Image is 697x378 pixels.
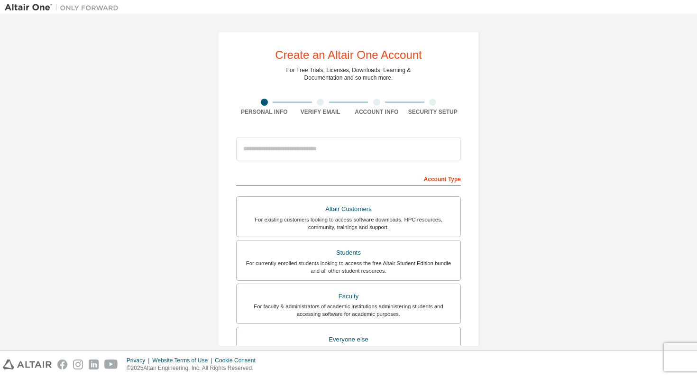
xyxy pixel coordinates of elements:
[293,108,349,116] div: Verify Email
[405,108,461,116] div: Security Setup
[127,364,261,372] p: © 2025 Altair Engineering, Inc. All Rights Reserved.
[275,49,422,61] div: Create an Altair One Account
[127,357,152,364] div: Privacy
[215,357,261,364] div: Cookie Consent
[5,3,123,12] img: Altair One
[242,303,455,318] div: For faculty & administrators of academic institutions administering students and accessing softwa...
[348,108,405,116] div: Account Info
[104,360,118,369] img: youtube.svg
[236,171,461,186] div: Account Type
[3,360,52,369] img: altair_logo.svg
[236,108,293,116] div: Personal Info
[73,360,83,369] img: instagram.svg
[57,360,67,369] img: facebook.svg
[286,66,411,82] div: For Free Trials, Licenses, Downloads, Learning & Documentation and so much more.
[242,290,455,303] div: Faculty
[89,360,99,369] img: linkedin.svg
[242,246,455,259] div: Students
[242,259,455,275] div: For currently enrolled students looking to access the free Altair Student Edition bundle and all ...
[242,203,455,216] div: Altair Customers
[242,216,455,231] div: For existing customers looking to access software downloads, HPC resources, community, trainings ...
[242,333,455,346] div: Everyone else
[152,357,215,364] div: Website Terms of Use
